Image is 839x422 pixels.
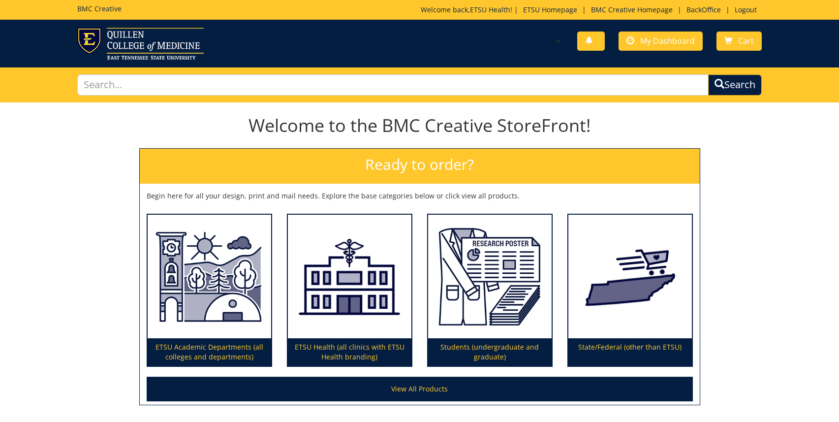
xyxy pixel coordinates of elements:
a: Students (undergraduate and graduate) [428,215,552,366]
a: ETSU Homepage [518,5,582,14]
p: Welcome back, ! | | | | [421,5,762,15]
a: BMC Creative Homepage [586,5,678,14]
p: ETSU Academic Departments (all colleges and departments) [148,338,271,366]
p: ETSU Health (all clinics with ETSU Health branding) [288,338,411,366]
a: ETSU Academic Departments (all colleges and departments) [148,215,271,366]
a: View All Products [147,377,693,401]
h1: Welcome to the BMC Creative StoreFront! [139,116,700,135]
input: Search... [77,74,709,96]
a: Cart [716,32,762,51]
a: ETSU Health [470,5,510,14]
a: State/Federal (other than ETSU) [568,215,692,366]
p: Begin here for all your design, print and mail needs. Explore the base categories below or click ... [147,191,693,201]
span: My Dashboard [640,35,695,46]
p: Students (undergraduate and graduate) [428,338,552,366]
h2: Ready to order? [140,149,700,184]
button: Search [708,74,762,96]
img: ETSU Health (all clinics with ETSU Health branding) [288,215,411,339]
a: My Dashboard [619,32,703,51]
a: Logout [730,5,762,14]
a: ETSU Health (all clinics with ETSU Health branding) [288,215,411,366]
span: Cart [738,35,754,46]
img: ETSU logo [77,28,204,60]
h5: BMC Creative [77,5,122,12]
img: ETSU Academic Departments (all colleges and departments) [148,215,271,339]
img: Students (undergraduate and graduate) [428,215,552,339]
p: State/Federal (other than ETSU) [568,338,692,366]
img: State/Federal (other than ETSU) [568,215,692,339]
a: BackOffice [682,5,726,14]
